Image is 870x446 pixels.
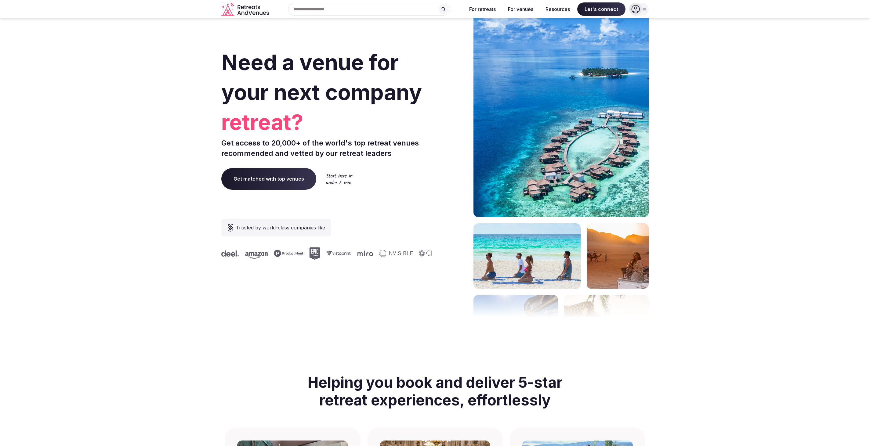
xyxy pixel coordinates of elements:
[473,223,581,289] img: yoga on tropical beach
[577,2,625,16] span: Let's connect
[309,247,320,260] svg: Epic Games company logo
[541,2,575,16] button: Resources
[221,107,433,137] span: retreat?
[221,49,422,105] span: Need a venue for your next company
[587,223,649,289] img: woman sitting in back of truck with camels
[221,250,239,257] svg: Deel company logo
[221,168,316,189] a: Get matched with top venues
[357,250,373,256] svg: Miro company logo
[326,174,353,184] img: Start here in under 5 min
[464,2,501,16] button: For retreats
[221,138,433,158] p: Get access to 20,000+ of the world's top retreat venues recommended and vetted by our retreat lea...
[298,366,572,416] h2: Helping you book and deliver 5-star retreat experiences, effortlessly
[221,2,270,16] svg: Retreats and Venues company logo
[326,251,351,256] svg: Vistaprint company logo
[379,250,412,257] svg: Invisible company logo
[236,224,325,231] span: Trusted by world-class companies like
[221,2,270,16] a: Visit the homepage
[503,2,538,16] button: For venues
